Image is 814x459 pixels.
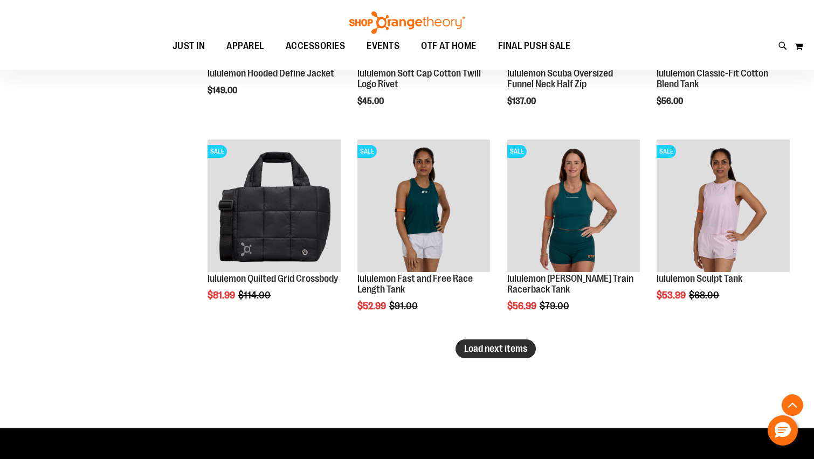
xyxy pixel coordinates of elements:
span: $137.00 [507,96,537,106]
a: lululemon Wunder Train Racerback TankSALE [507,140,640,274]
button: Load next items [456,339,536,358]
div: product [352,134,496,339]
span: SALE [357,145,377,158]
a: FINAL PUSH SALE [487,34,582,59]
span: SALE [208,145,227,158]
a: APPAREL [216,34,275,58]
a: EVENTS [356,34,410,59]
img: Main view of 2024 August lululemon Fast and Free Race Length Tank [357,140,491,273]
a: ACCESSORIES [275,34,356,59]
a: lululemon Quilted Grid Crossbody [208,273,338,284]
button: Hello, have a question? Let’s chat. [768,415,798,446]
img: lululemon Wunder Train Racerback Tank [507,140,640,273]
a: lululemon Classic-Fit Cotton Blend Tank [657,68,768,89]
a: lululemon Fast and Free Race Length Tank [357,273,473,295]
span: $56.99 [507,301,538,311]
span: APPAREL [226,34,264,58]
span: ACCESSORIES [286,34,346,58]
span: SALE [657,145,676,158]
span: $45.00 [357,96,385,106]
a: lululemon Sculpt Tank [657,273,742,284]
span: EVENTS [367,34,399,58]
span: SALE [507,145,527,158]
span: $53.99 [657,290,687,301]
div: product [202,134,346,328]
div: product [651,134,795,328]
span: $56.00 [657,96,685,106]
img: Main Image of 1538347 [657,140,790,273]
img: Shop Orangetheory [348,11,466,34]
img: lululemon Quilted Grid Crossbody [208,140,341,273]
div: product [502,134,646,339]
a: JUST IN [162,34,216,59]
span: Load next items [464,343,527,354]
span: JUST IN [173,34,205,58]
span: FINAL PUSH SALE [498,34,571,58]
a: lululemon Scuba Oversized Funnel Neck Half Zip [507,68,613,89]
a: Main Image of 1538347SALE [657,140,790,274]
span: $91.00 [389,301,419,311]
span: $68.00 [689,290,721,301]
span: $52.99 [357,301,388,311]
span: $149.00 [208,86,239,95]
a: lululemon Hooded Define Jacket [208,68,334,79]
a: lululemon [PERSON_NAME] Train Racerback Tank [507,273,633,295]
a: lululemon Soft Cap Cotton Twill Logo Rivet [357,68,481,89]
a: Main view of 2024 August lululemon Fast and Free Race Length TankSALE [357,140,491,274]
span: OTF AT HOME [421,34,477,58]
span: $79.00 [540,301,571,311]
button: Back To Top [782,394,803,416]
a: lululemon Quilted Grid CrossbodySALE [208,140,341,274]
span: $114.00 [238,290,272,301]
span: $81.99 [208,290,237,301]
a: OTF AT HOME [410,34,487,59]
